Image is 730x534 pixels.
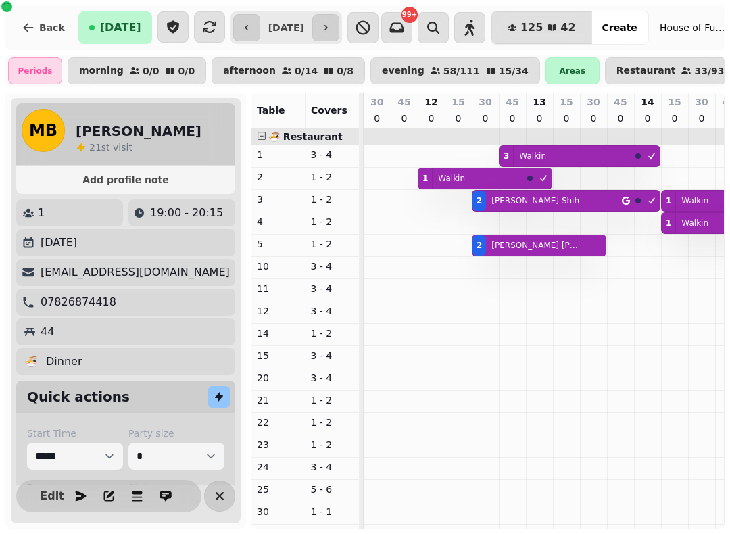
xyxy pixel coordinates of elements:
p: 0 [669,112,680,125]
p: 1 - 1 [311,505,354,518]
span: Add profile note [32,175,219,185]
div: 1 [666,195,671,206]
p: 3 - 4 [311,349,354,362]
p: 3 - 4 [311,260,354,273]
p: 1 - 2 [311,170,354,184]
h2: [PERSON_NAME] [76,122,201,141]
p: 0 [642,112,653,125]
div: 2 [477,240,482,251]
p: 22 [257,416,300,429]
span: 21 [89,142,101,153]
p: 0 [399,112,410,125]
p: 3 - 4 [311,282,354,295]
p: 14 [257,326,300,340]
div: 1 [422,173,428,184]
p: 0 / 0 [178,66,195,76]
p: 0 [372,112,383,125]
p: 0 [453,112,464,125]
p: 1 - 2 [311,215,354,228]
div: Areas [545,57,600,84]
label: Start Time [27,427,123,440]
p: 3 - 4 [311,148,354,162]
p: 0 [534,112,545,125]
p: 11 [257,282,300,295]
p: 1 - 2 [311,326,354,340]
span: 99+ [402,11,417,18]
p: 10 [257,260,300,273]
p: 45 [397,95,410,109]
span: MB [29,122,57,139]
button: morning0/00/0 [68,57,206,84]
p: 45 [614,95,627,109]
p: afternoon [223,66,276,76]
span: 🍜 Restaurant [268,131,343,142]
p: 0 [696,112,707,125]
span: House of Fu Leeds [660,21,727,34]
span: Back [39,23,65,32]
p: visit [89,141,132,154]
p: [DATE] [41,235,77,251]
span: Table [257,105,285,116]
p: 1 - 2 [311,193,354,206]
p: Dinner [46,354,82,370]
button: afternoon0/140/8 [212,57,365,84]
button: Back [11,11,76,44]
p: Walkin [519,151,546,162]
p: 15 / 34 [499,66,529,76]
p: 15 [560,95,573,109]
p: 0 / 14 [295,66,318,76]
p: 15 [668,95,681,109]
p: 5 [257,237,300,251]
p: 🍜 [24,354,38,370]
p: 1 [257,148,300,162]
p: 15 [452,95,464,109]
p: 58 / 111 [443,66,480,76]
p: 4 [257,215,300,228]
p: 1 - 2 [311,438,354,452]
div: Periods [8,57,62,84]
p: 14 [641,95,654,109]
span: Covers [311,105,347,116]
p: 1 - 2 [311,416,354,429]
p: evening [382,66,424,76]
h2: Quick actions [27,387,130,406]
p: 19:00 - 20:15 [150,205,223,221]
div: 3 [504,151,509,162]
p: 12 [424,95,437,109]
p: Walkin [438,173,465,184]
p: 12 [257,304,300,318]
p: 24 [257,460,300,474]
p: 13 [533,95,545,109]
p: 2 [257,170,300,184]
p: 3 [257,193,300,206]
button: Create [591,11,648,44]
p: 0 [507,112,518,125]
p: 23 [257,438,300,452]
p: [PERSON_NAME] [PERSON_NAME] [491,240,579,251]
p: 1 - 2 [311,237,354,251]
p: 30 [587,95,600,109]
p: 25 [257,483,300,496]
span: Create [602,23,637,32]
p: Walkin [681,218,708,228]
span: Edit [44,491,60,502]
button: 12542 [491,11,592,44]
p: 30 [479,95,491,109]
p: 07826874418 [41,294,116,310]
div: 1 [666,218,671,228]
span: st [101,142,113,153]
p: 0 [480,112,491,125]
button: Edit [39,483,66,510]
p: 30 [695,95,708,109]
p: 1 - 2 [311,393,354,407]
p: 0 / 8 [337,66,354,76]
p: 3 - 4 [311,371,354,385]
button: [DATE] [78,11,152,44]
p: 15 [257,349,300,362]
p: 1 [38,205,45,221]
p: 45 [506,95,518,109]
button: Add profile note [22,171,230,189]
label: Party size [128,427,224,440]
p: 30 [370,95,383,109]
p: morning [79,66,124,76]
